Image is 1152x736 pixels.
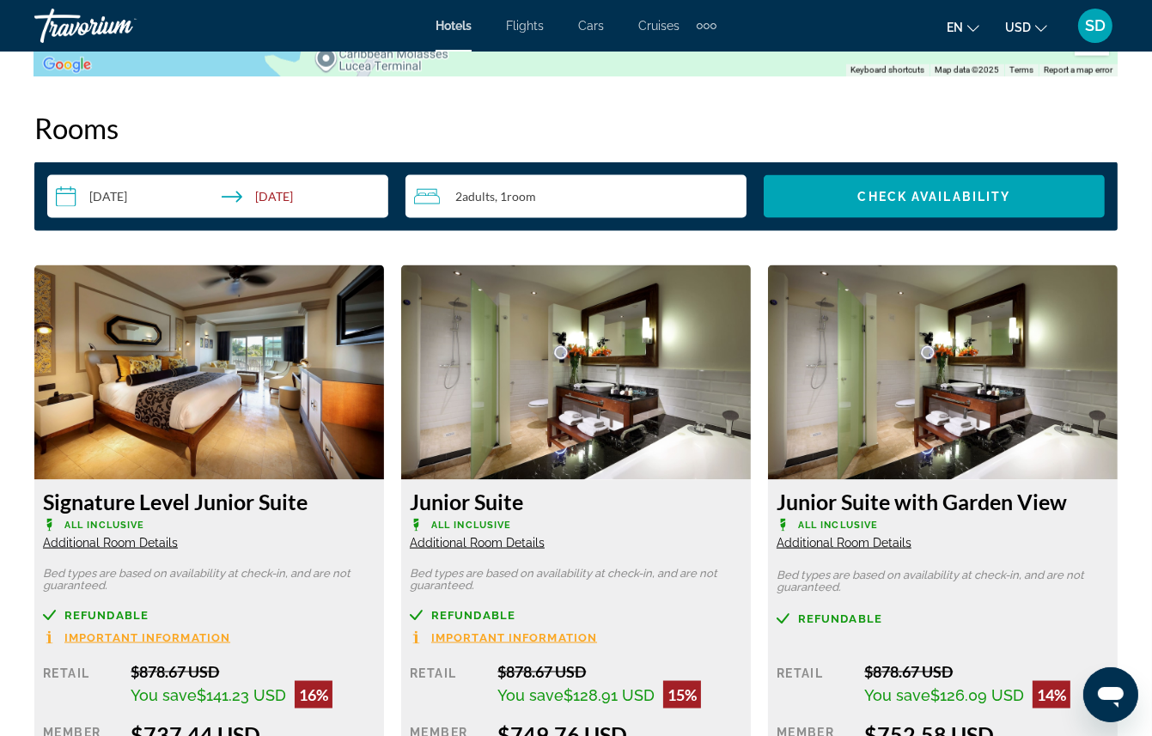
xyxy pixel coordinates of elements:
button: Travelers: 2 adults, 0 children [405,175,747,218]
a: Report a map error [1044,65,1112,75]
span: Important Information [64,632,230,643]
span: $128.91 USD [564,686,655,704]
img: a25296c8-2bf3-4708-ae63-a0839e731f43.jpeg [34,265,384,480]
a: Refundable [43,609,375,622]
h2: Rooms [34,111,1118,145]
div: Retail [777,662,851,709]
span: Additional Room Details [43,536,178,550]
div: $878.67 USD [131,662,375,681]
span: USD [1005,21,1031,34]
button: Change language [947,15,979,40]
span: SD [1085,17,1106,34]
span: Refundable [798,613,882,624]
span: All Inclusive [798,520,878,531]
div: Search widget [47,175,1105,218]
h3: Signature Level Junior Suite [43,489,375,514]
span: $126.09 USD [930,686,1024,704]
img: eaf6b1df-ef57-4725-bbcf-eb5f024e9fad.jpeg [401,265,751,480]
div: Retail [43,662,118,709]
span: All Inclusive [431,520,511,531]
a: Travorium [34,3,206,48]
span: Refundable [431,610,515,621]
span: Room [507,189,536,204]
p: Bed types are based on availability at check-in, and are not guaranteed. [410,568,742,592]
button: Check Availability [764,175,1105,218]
a: Refundable [410,609,742,622]
span: Additional Room Details [777,536,911,550]
p: Bed types are based on availability at check-in, and are not guaranteed. [777,569,1109,593]
button: Keyboard shortcuts [850,64,924,76]
iframe: Button to launch messaging window [1083,667,1138,722]
button: Extra navigation items [697,12,716,40]
h3: Junior Suite with Garden View [777,489,1109,514]
button: Change currency [1005,15,1047,40]
span: 2 [455,190,495,204]
div: Retail [410,662,485,709]
a: Cars [578,19,604,33]
button: Important Information [410,630,597,645]
span: en [947,21,963,34]
span: Important Information [431,632,597,643]
a: Open this area in Google Maps (opens a new window) [39,54,95,76]
span: Check Availability [858,190,1011,204]
button: User Menu [1073,8,1118,44]
button: Important Information [43,630,230,645]
a: Cruises [638,19,680,33]
span: You save [131,686,197,704]
a: Refundable [777,612,1109,625]
span: You save [497,686,564,704]
div: 15% [663,681,701,709]
a: Flights [506,19,544,33]
h3: Junior Suite [410,489,742,514]
a: Terms (opens in new tab) [1009,65,1033,75]
span: Additional Room Details [410,536,545,550]
img: eaf6b1df-ef57-4725-bbcf-eb5f024e9fad.jpeg [768,265,1118,480]
p: Bed types are based on availability at check-in, and are not guaranteed. [43,568,375,592]
img: Google [39,54,95,76]
span: Map data ©2025 [935,65,999,75]
span: You save [864,686,930,704]
span: Adults [462,189,495,204]
a: Hotels [436,19,472,33]
span: All Inclusive [64,520,144,531]
div: 16% [295,681,332,709]
button: Check-in date: Nov 24, 2025 Check-out date: Nov 26, 2025 [47,175,388,218]
div: $878.67 USD [497,662,742,681]
div: $878.67 USD [864,662,1109,681]
span: Refundable [64,610,149,621]
div: 14% [1033,681,1070,709]
span: , 1 [495,190,536,204]
span: $141.23 USD [197,686,286,704]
